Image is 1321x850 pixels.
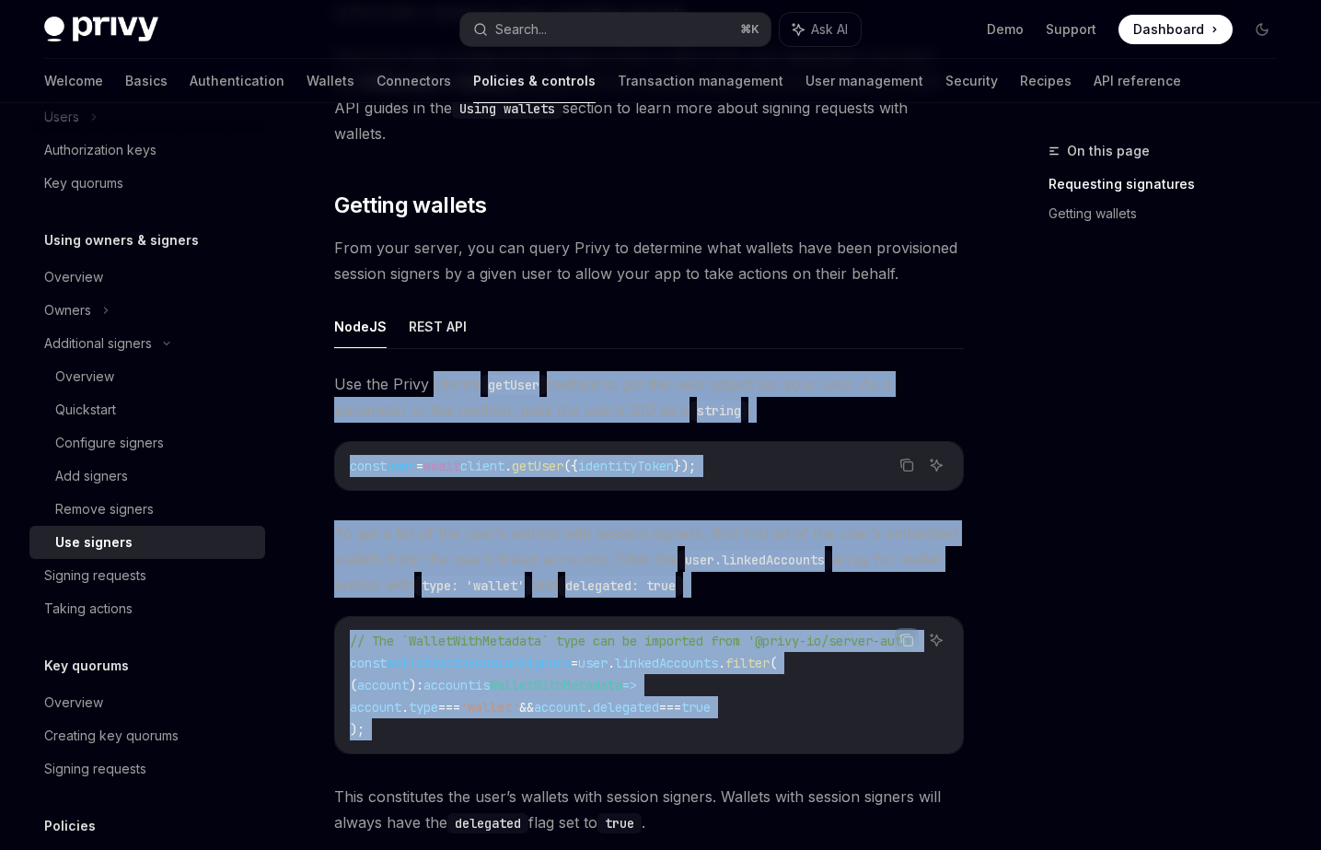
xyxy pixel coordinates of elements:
span: && [519,699,534,716]
span: Use the Privy client’s method to get the user object for your user. As a parameter to this method... [334,371,964,423]
a: User management [805,59,923,103]
a: Dashboard [1118,15,1233,44]
code: delegated [447,813,528,833]
span: === [438,699,460,716]
span: Dashboard [1133,20,1204,39]
code: user.linkedAccounts [678,550,832,570]
span: === [659,699,681,716]
span: = [416,458,423,474]
span: account [357,677,409,693]
span: = [571,655,578,671]
div: Owners [44,299,91,321]
a: Transaction management [618,59,783,103]
span: . [401,699,409,716]
button: REST API [409,305,467,348]
button: Copy the contents from the code block [895,453,919,477]
button: Search...⌘K [460,13,771,46]
span: . [585,699,593,716]
a: Authentication [190,59,284,103]
span: true [681,699,711,716]
img: dark logo [44,17,158,42]
div: Search... [495,18,547,41]
div: Authorization keys [44,139,156,161]
span: ( [770,655,777,671]
a: Add signers [29,460,265,493]
span: ) [409,677,416,693]
button: Toggle dark mode [1247,15,1277,44]
div: Signing requests [44,758,146,780]
span: linkedAccounts [615,655,718,671]
button: Ask AI [924,453,948,477]
a: Taking actions [29,592,265,625]
span: client [460,458,504,474]
button: Ask AI [924,628,948,652]
a: Connectors [377,59,451,103]
a: Recipes [1020,59,1072,103]
div: Configure signers [55,432,164,454]
a: Support [1046,20,1096,39]
span: account [423,677,475,693]
span: identityToken [578,458,674,474]
span: Getting wallets [334,191,486,220]
span: ({ [563,458,578,474]
span: // The `WalletWithMetadata` type can be imported from '@privy-io/server-auth' [350,633,917,649]
div: Add signers [55,465,128,487]
span: This constitutes the user’s wallets with session signers. Wallets with session signers will alway... [334,784,964,835]
code: true [597,813,642,833]
span: walletsWithSessionSigners [387,655,571,671]
h5: Key quorums [44,655,129,677]
a: Signing requests [29,752,265,786]
a: Security [945,59,998,103]
span: account [534,699,585,716]
div: Remove signers [55,498,154,520]
span: delegated [593,699,659,716]
span: . [718,655,725,671]
span: => [622,677,637,693]
code: Using wallets [452,99,562,119]
div: Additional signers [44,332,152,355]
div: Overview [44,266,103,288]
div: Signing requests [44,565,146,587]
span: getUser [512,458,563,474]
a: Quickstart [29,393,265,426]
span: account [350,699,401,716]
span: From your server, you can query Privy to determine what wallets have been provisioned session sig... [334,235,964,286]
code: delegated: true [558,576,683,596]
a: Basics [125,59,168,103]
a: Requesting signatures [1049,169,1292,199]
button: NodeJS [334,305,387,348]
span: ); [350,721,365,738]
a: Policies & controls [473,59,596,103]
div: Key quorums [44,172,123,194]
a: Demo [987,20,1024,39]
span: const [350,458,387,474]
a: Overview [29,261,265,294]
span: }); [674,458,696,474]
a: Authorization keys [29,134,265,167]
a: Overview [29,360,265,393]
div: Quickstart [55,399,116,421]
a: Overview [29,686,265,719]
code: string [689,401,748,421]
button: Copy the contents from the code block [895,628,919,652]
span: type [409,699,438,716]
a: Key quorums [29,167,265,200]
span: user [578,655,608,671]
span: : [416,677,423,693]
a: Signing requests [29,559,265,592]
div: Taking actions [44,598,133,620]
span: Ask AI [811,20,848,39]
div: Creating key quorums [44,725,179,747]
code: type: 'wallet' [414,576,532,596]
span: await [423,458,460,474]
span: On this page [1067,140,1150,162]
a: Wallets [307,59,354,103]
a: Configure signers [29,426,265,460]
div: Overview [55,366,114,388]
a: Use signers [29,526,265,559]
span: . [608,655,615,671]
span: ⌘ K [740,22,759,37]
span: 'wallet' [460,699,519,716]
a: Creating key quorums [29,719,265,752]
div: Overview [44,692,103,714]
